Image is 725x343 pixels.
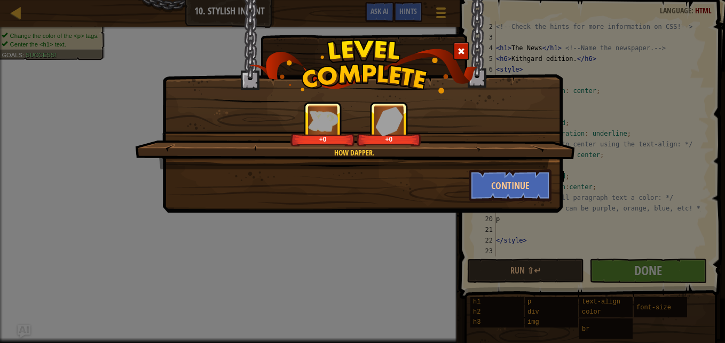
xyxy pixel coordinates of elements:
[186,147,523,158] div: How dapper.
[375,106,403,136] img: reward_icon_gems.png
[469,169,552,201] button: Continue
[359,135,419,143] div: +0
[293,135,353,143] div: +0
[248,40,477,93] img: level_complete.png
[308,111,338,131] img: reward_icon_xp.png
